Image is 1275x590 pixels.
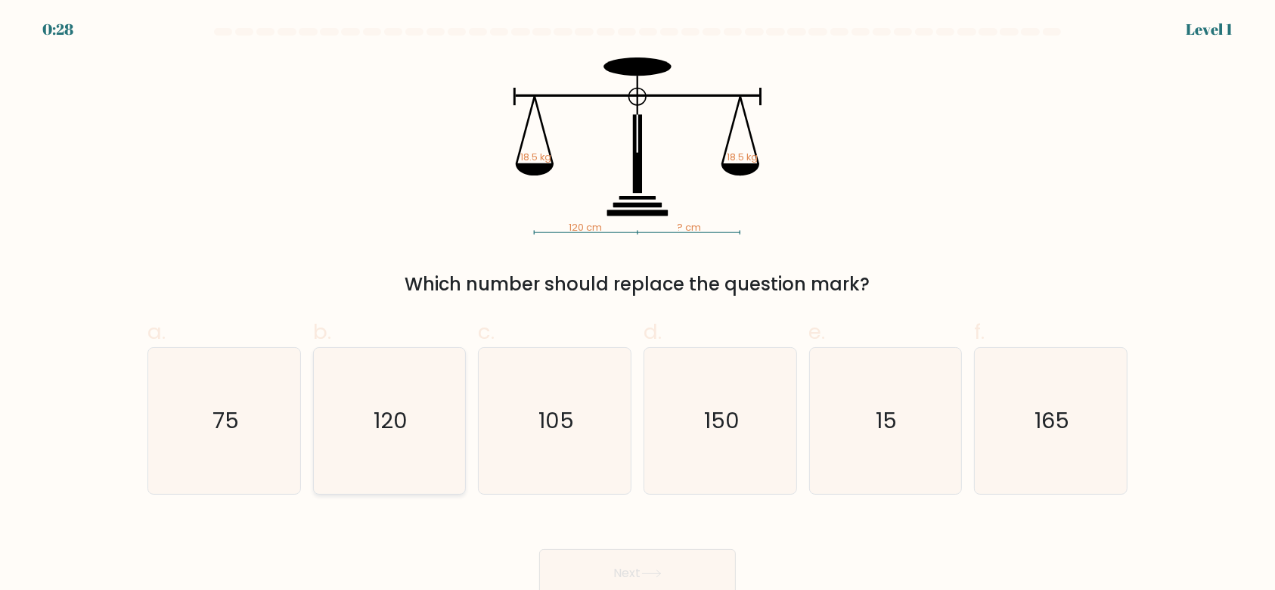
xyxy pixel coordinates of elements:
tspan: 18.5 kg [727,150,758,164]
tspan: ? cm [677,220,701,234]
text: 105 [538,406,574,436]
span: c. [478,317,495,346]
span: e. [809,317,826,346]
text: 75 [212,406,239,436]
div: 0:28 [42,18,73,41]
div: Which number should replace the question mark? [157,271,1118,298]
span: d. [644,317,662,346]
span: b. [313,317,331,346]
tspan: 18.5 kg [520,150,551,164]
tspan: 120 cm [569,220,602,234]
text: 165 [1035,406,1070,436]
text: 120 [374,406,408,436]
span: a. [147,317,166,346]
div: Level 1 [1186,18,1233,41]
text: 150 [704,406,740,436]
text: 15 [876,406,898,436]
span: f. [974,317,985,346]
